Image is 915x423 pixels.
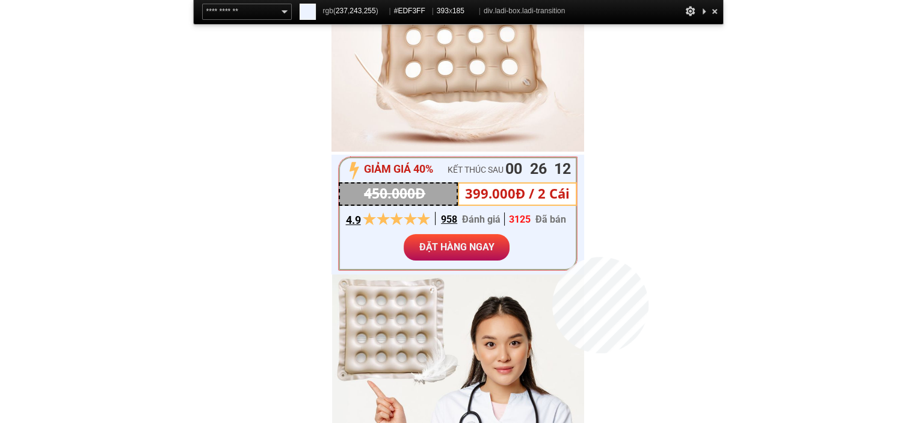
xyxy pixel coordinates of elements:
span: 958 [441,214,457,225]
span: .ladi-box.ladi-transition [493,7,565,15]
span: #EDF3FF [394,4,429,19]
span: 393 [437,7,449,15]
span: Đã bán [535,214,566,225]
span: 255 [364,7,376,15]
h3: 4.9 [346,212,363,229]
span: | [479,7,481,15]
span: 3125 [509,214,531,225]
h3: 450.000Đ [364,182,436,205]
span: 185 [452,7,464,15]
div: Tùy chọn [685,4,697,19]
span: rgb( , , ) [323,4,386,19]
span: Đánh giá [462,214,501,225]
div: Thu hẹp bảng này [699,4,709,19]
span: | [389,7,391,15]
span: | [432,7,434,15]
span: 243 [350,7,362,15]
p: ĐẶT HÀNG NGAY [404,234,510,261]
span: 237 [336,7,348,15]
h3: KẾT THÚC SAU [448,163,528,176]
span: div [484,4,565,19]
h3: 399.000Đ / 2 Cái [465,183,581,204]
div: Đóng và dừng chọn [709,4,721,19]
h3: GIẢM GIÁ 40% [364,161,447,178]
span: x [437,4,476,19]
